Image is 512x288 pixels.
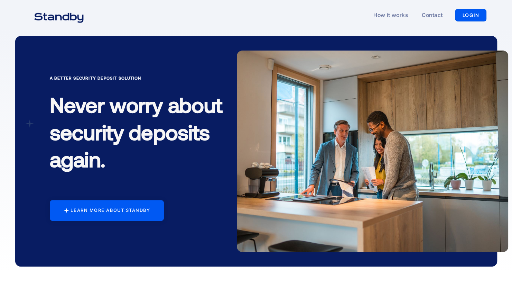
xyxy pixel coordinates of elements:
a: Learn more about standby [50,200,164,221]
div: A Better Security Deposit Solution [50,74,226,81]
div: Learn more about standby [71,208,150,213]
a: LOGIN [455,9,486,21]
h1: Never worry about security deposits again. [50,85,226,183]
